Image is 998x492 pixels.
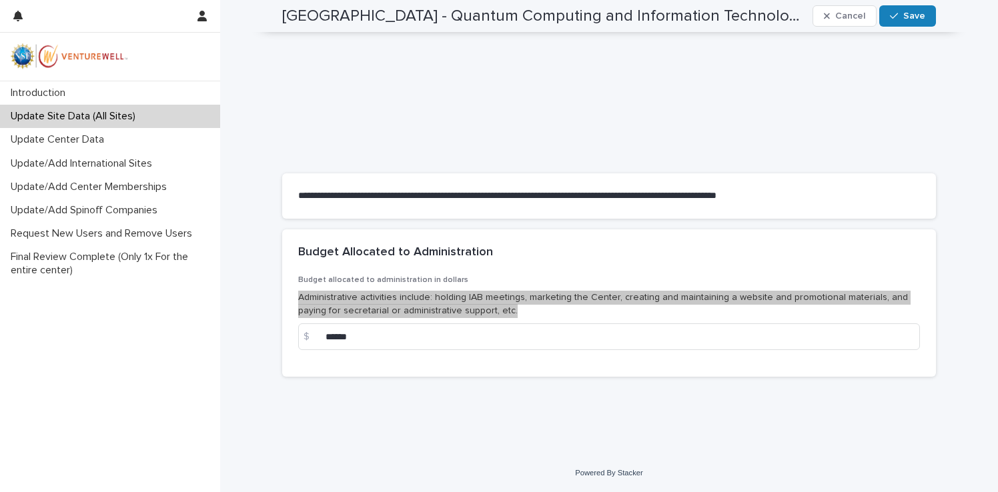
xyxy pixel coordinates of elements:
[903,11,925,21] span: Save
[5,157,163,170] p: Update/Add International Sites
[5,110,146,123] p: Update Site Data (All Sites)
[5,133,115,146] p: Update Center Data
[5,87,76,99] p: Introduction
[298,245,493,260] h2: Budget Allocated to Administration
[298,323,325,350] div: $
[298,276,468,284] span: Budget allocated to administration in dollars
[298,291,920,319] p: Administrative activities include: holding IAB meetings, marketing the Center, creating and maint...
[5,227,203,240] p: Request New Users and Remove Users
[5,204,168,217] p: Update/Add Spinoff Companies
[575,469,642,477] a: Powered By Stacker
[879,5,936,27] button: Save
[5,181,177,193] p: Update/Add Center Memberships
[835,11,865,21] span: Cancel
[282,7,807,26] h2: Carnegie Mellon University - Quantum Computing and Information Technologies, FY2024-2025
[5,251,220,276] p: Final Review Complete (Only 1x For the entire center)
[11,43,128,70] img: mWhVGmOKROS2pZaMU8FQ
[813,5,877,27] button: Cancel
